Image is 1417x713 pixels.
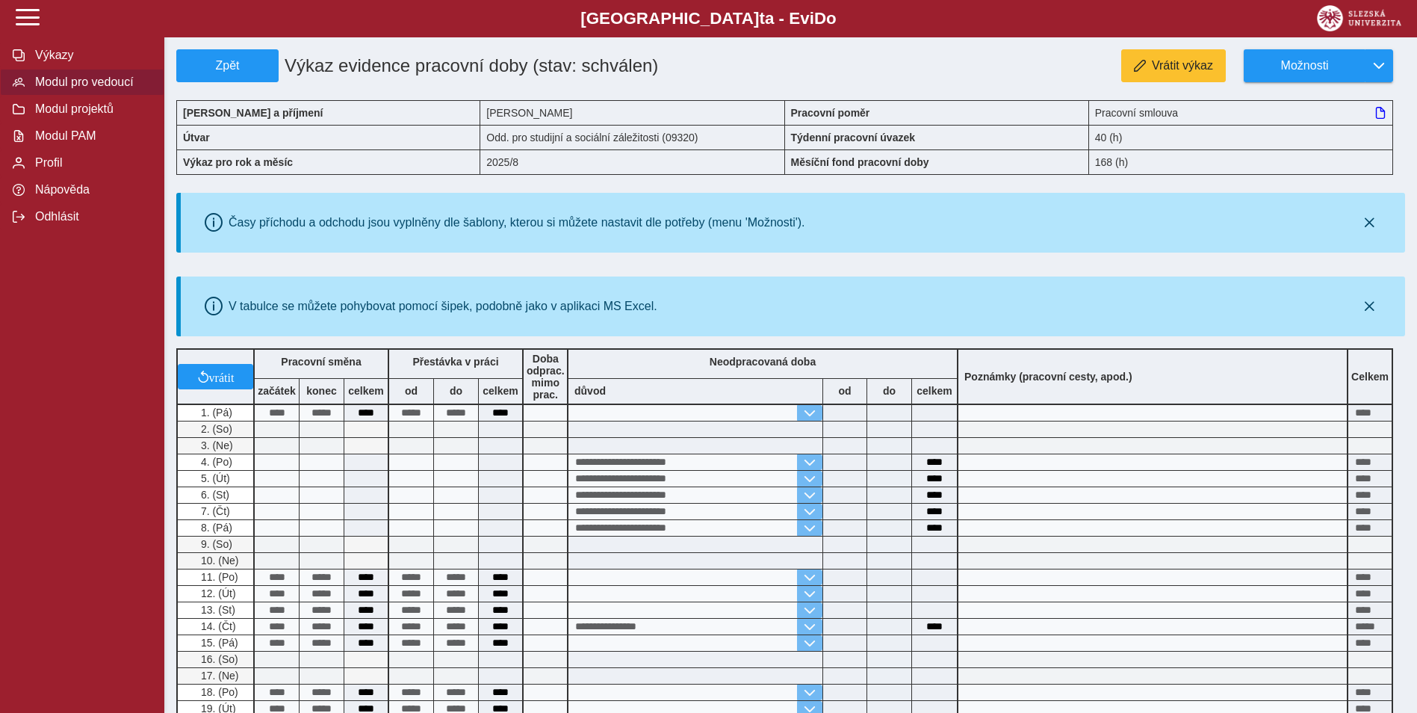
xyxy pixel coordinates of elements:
[176,49,279,82] button: Zpět
[31,129,152,143] span: Modul PAM
[710,356,816,368] b: Neodpracovaná doba
[183,107,323,119] b: [PERSON_NAME] a příjmení
[198,489,229,501] span: 6. (St)
[255,385,299,397] b: začátek
[198,604,235,616] span: 13. (St)
[178,364,253,389] button: vrátit
[1351,371,1389,383] b: Celkem
[1244,49,1365,82] button: Možnosti
[198,653,238,665] span: 16. (So)
[198,407,232,419] span: 1. (Pá)
[45,9,1372,28] b: [GEOGRAPHIC_DATA] a - Evi
[31,210,152,223] span: Odhlásit
[958,371,1138,383] b: Poznámky (pracovní cesty, apod.)
[198,670,239,682] span: 17. (Ne)
[344,385,388,397] b: celkem
[1089,125,1393,149] div: 40 (h)
[791,132,916,143] b: Týdenní pracovní úvazek
[183,59,272,72] span: Zpět
[229,216,805,229] div: Časy příchodu a odchodu jsou vyplněny dle šablony, kterou si můžete nastavit dle potřeby (menu 'M...
[209,371,235,383] span: vrátit
[1089,149,1393,175] div: 168 (h)
[527,353,565,401] b: Doba odprac. mimo prac.
[198,686,238,698] span: 18. (Po)
[279,49,688,82] h1: Výkaz evidence pracovní doby (stav: schválen)
[412,356,498,368] b: Přestávka v práci
[198,423,232,435] span: 2. (So)
[300,385,344,397] b: konec
[434,385,478,397] b: do
[31,183,152,197] span: Nápověda
[183,156,293,168] b: Výkaz pro rok a měsíc
[198,505,230,517] span: 7. (Čt)
[1256,59,1353,72] span: Možnosti
[479,385,522,397] b: celkem
[791,107,870,119] b: Pracovní poměr
[1089,100,1393,125] div: Pracovní smlouva
[31,75,152,89] span: Modul pro vedoucí
[1317,5,1401,31] img: logo_web_su.png
[912,385,957,397] b: celkem
[759,9,764,28] span: t
[198,620,236,632] span: 14. (Čt)
[1121,49,1226,82] button: Vrátit výkaz
[826,9,837,28] span: o
[198,456,232,468] span: 4. (Po)
[480,149,784,175] div: 2025/8
[480,125,784,149] div: Odd. pro studijní a sociální záležitosti (09320)
[31,156,152,170] span: Profil
[281,356,361,368] b: Pracovní směna
[480,100,784,125] div: [PERSON_NAME]
[198,555,239,567] span: 10. (Ne)
[814,9,826,28] span: D
[791,156,929,168] b: Měsíční fond pracovní doby
[31,49,152,62] span: Výkazy
[198,587,236,599] span: 12. (Út)
[198,538,232,550] span: 9. (So)
[198,472,230,484] span: 5. (Út)
[389,385,433,397] b: od
[1152,59,1213,72] span: Vrátit výkaz
[31,102,152,116] span: Modul projektů
[867,385,911,397] b: do
[574,385,606,397] b: důvod
[198,637,238,649] span: 15. (Pá)
[229,300,657,313] div: V tabulce se můžete pohybovat pomocí šipek, podobně jako v aplikaci MS Excel.
[198,439,233,451] span: 3. (Ne)
[198,571,238,583] span: 11. (Po)
[198,522,232,534] span: 8. (Pá)
[183,132,210,143] b: Útvar
[823,385,866,397] b: od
